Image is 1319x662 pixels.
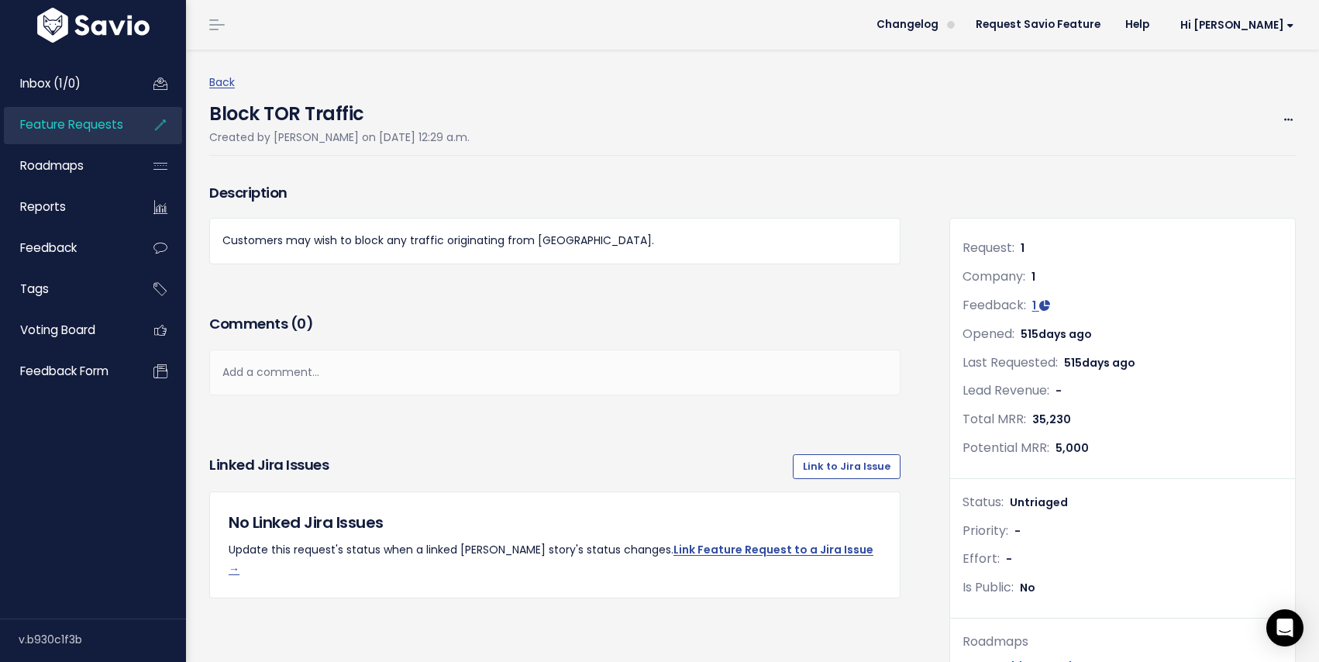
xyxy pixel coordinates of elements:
[19,619,186,660] div: v.b930c1f3b
[1010,495,1068,510] span: Untriaged
[229,511,881,534] h5: No Linked Jira Issues
[963,325,1014,343] span: Opened:
[222,231,887,250] p: Customers may wish to block any traffic originating from [GEOGRAPHIC_DATA].
[1032,298,1050,313] a: 1
[1006,551,1012,567] span: -
[20,281,49,297] span: Tags
[4,312,129,348] a: Voting Board
[209,92,470,128] h4: Block TOR Traffic
[20,363,108,379] span: Feedback form
[209,129,470,145] span: Created by [PERSON_NAME] on [DATE] 12:29 a.m.
[209,313,901,335] h3: Comments ( )
[876,19,938,30] span: Changelog
[1180,19,1294,31] span: Hi [PERSON_NAME]
[1056,440,1089,456] span: 5,000
[1014,523,1021,539] span: -
[209,74,235,90] a: Back
[1113,13,1162,36] a: Help
[1021,240,1025,256] span: 1
[1082,355,1135,371] span: days ago
[963,631,1283,653] div: Roadmaps
[4,230,129,266] a: Feedback
[1266,609,1304,646] div: Open Intercom Messenger
[1056,383,1062,398] span: -
[793,454,901,479] a: Link to Jira Issue
[20,240,77,256] span: Feedback
[963,381,1049,399] span: Lead Revenue:
[1162,13,1307,37] a: Hi [PERSON_NAME]
[33,8,153,43] img: logo-white.9d6f32f41409.svg
[963,410,1026,428] span: Total MRR:
[1032,298,1036,313] span: 1
[20,322,95,338] span: Voting Board
[1064,355,1135,371] span: 515
[1031,269,1035,284] span: 1
[4,189,129,225] a: Reports
[1020,580,1035,595] span: No
[209,350,901,395] div: Add a comment...
[4,353,129,389] a: Feedback form
[963,13,1113,36] a: Request Savio Feature
[963,493,1004,511] span: Status:
[20,116,123,133] span: Feature Requests
[963,550,1000,567] span: Effort:
[963,239,1014,257] span: Request:
[1038,326,1092,342] span: days ago
[297,314,306,333] span: 0
[963,522,1008,540] span: Priority:
[4,148,129,184] a: Roadmaps
[20,157,84,174] span: Roadmaps
[209,454,329,479] h3: Linked Jira issues
[963,267,1025,285] span: Company:
[4,271,129,307] a: Tags
[20,198,66,215] span: Reports
[963,353,1058,371] span: Last Requested:
[4,107,129,143] a: Feature Requests
[1021,326,1092,342] span: 515
[963,439,1049,457] span: Potential MRR:
[963,296,1026,314] span: Feedback:
[229,540,881,579] p: Update this request's status when a linked [PERSON_NAME] story's status changes.
[4,66,129,102] a: Inbox (1/0)
[963,578,1014,596] span: Is Public:
[209,182,901,204] h3: Description
[20,75,81,91] span: Inbox (1/0)
[1032,412,1071,427] span: 35,230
